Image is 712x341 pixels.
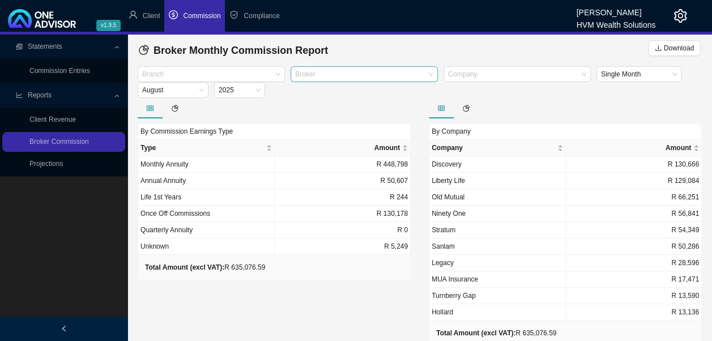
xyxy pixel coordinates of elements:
[140,226,193,234] span: Quarterly Annuity
[566,304,702,321] td: R 13,136
[147,105,154,112] span: table
[28,42,62,50] span: Statements
[219,83,261,97] span: 2025
[566,156,702,173] td: R 130,666
[432,308,453,316] span: Hollard
[566,222,702,238] td: R 54,349
[576,3,655,15] div: [PERSON_NAME]
[275,206,411,222] td: R 130,178
[143,12,160,20] span: Client
[432,259,454,267] span: Legacy
[61,325,67,332] span: left
[438,105,445,112] span: table
[154,45,328,56] span: Broker Monthly Commission Report
[463,105,470,112] span: pie-chart
[140,142,264,154] span: Type
[138,123,411,139] div: By Commission Earnings Type
[140,193,181,201] span: Life 1st Years
[673,9,687,23] span: setting
[275,238,411,255] td: R 5,249
[29,116,76,123] a: Client Revenue
[601,67,677,82] span: Single Month
[275,189,411,206] td: R 244
[16,92,23,99] span: line-chart
[566,238,702,255] td: R 50,286
[275,222,411,238] td: R 0
[432,160,462,168] span: Discovery
[429,123,702,139] div: By Company
[172,105,178,112] span: pie-chart
[145,262,265,273] div: R 635,076.59
[576,15,655,28] div: HVM Wealth Solutions
[568,142,692,154] span: Amount
[8,9,76,28] img: 2df55531c6924b55f21c4cf5d4484680-logo-light.svg
[432,242,455,250] span: Sanlam
[139,45,149,55] span: pie-chart
[275,140,411,156] th: Amount
[129,10,138,19] span: user
[28,91,52,99] span: Reports
[142,83,204,97] span: August
[566,173,702,189] td: R 129,084
[140,160,189,168] span: Monthly Annuity
[140,210,210,218] span: Once Off Commissions
[566,255,702,271] td: R 28,596
[432,275,478,283] span: MUA Insurance
[16,43,23,50] span: reconciliation
[275,156,411,173] td: R 448,798
[29,138,89,146] a: Broker Commission
[566,288,702,304] td: R 13,590
[432,226,455,234] span: Stratum
[432,142,555,154] span: Company
[432,193,464,201] span: Old Mutual
[648,40,701,56] button: Download
[432,177,465,185] span: Liberty Life
[229,10,238,19] span: safety
[655,45,662,52] span: download
[566,140,702,156] th: Amount
[436,327,556,339] div: R 635,076.59
[432,292,476,300] span: Turnberry Gap
[244,12,279,20] span: Compliance
[432,210,466,218] span: Ninety One
[566,271,702,288] td: R 17,471
[566,189,702,206] td: R 66,251
[138,140,275,156] th: Type
[169,10,178,19] span: dollar
[96,20,121,31] span: v1.9.5
[140,242,169,250] span: Unknown
[436,329,515,337] b: Total Amount (excl VAT):
[140,177,186,185] span: Annual Annuity
[566,206,702,222] td: R 56,841
[29,67,90,75] a: Commission Entries
[429,140,566,156] th: Company
[183,12,220,20] span: Commission
[275,173,411,189] td: R 50,607
[29,160,63,168] a: Projections
[664,42,694,54] span: Download
[145,263,224,271] b: Total Amount (excl VAT):
[277,142,400,154] span: Amount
